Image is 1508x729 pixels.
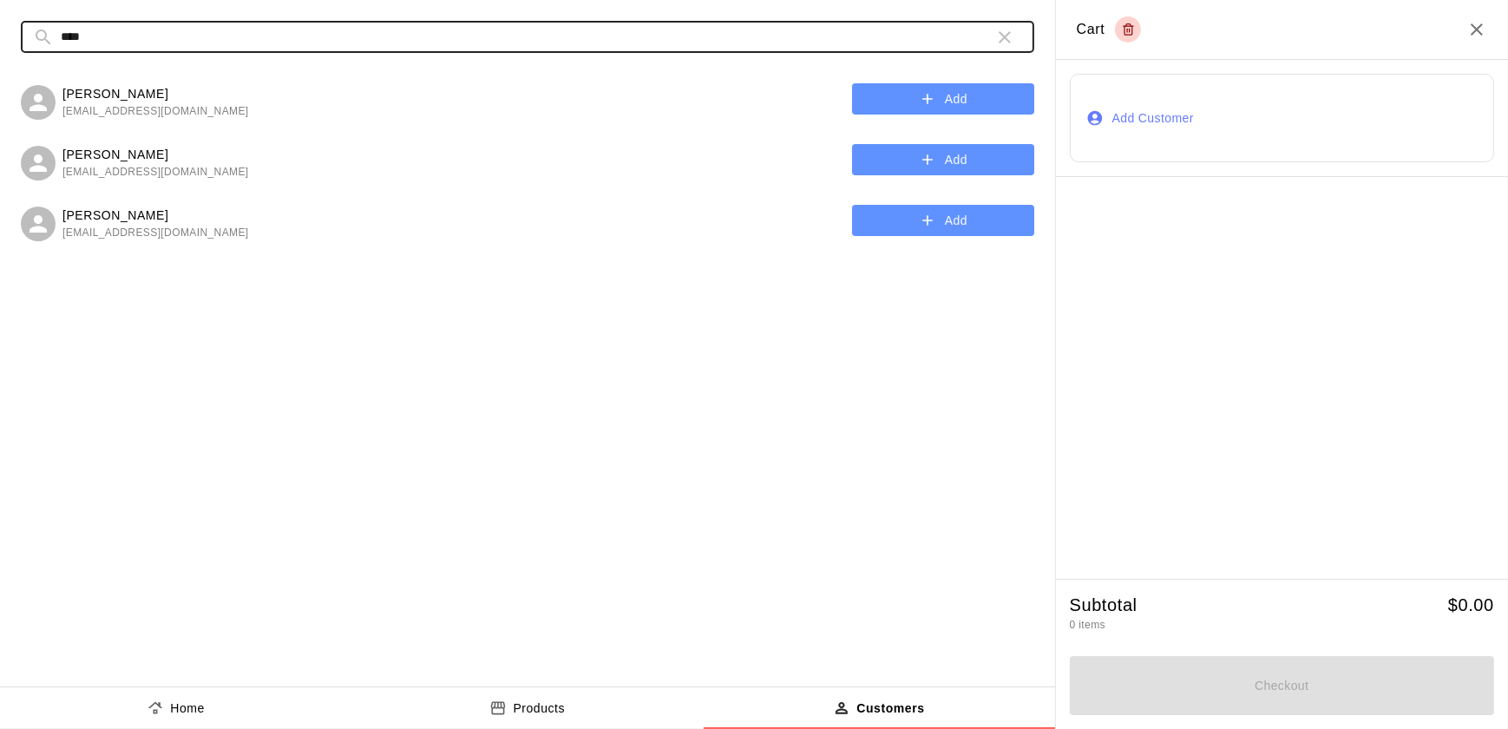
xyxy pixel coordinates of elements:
span: [EMAIL_ADDRESS][DOMAIN_NAME] [62,103,249,121]
button: Add [852,144,1034,176]
span: 0 items [1070,619,1105,631]
span: [EMAIL_ADDRESS][DOMAIN_NAME] [62,164,249,181]
h5: $ 0.00 [1448,594,1494,617]
p: Home [170,699,205,718]
button: Add Customer [1070,74,1494,162]
p: Products [513,699,565,718]
p: [PERSON_NAME] [62,207,249,225]
p: [PERSON_NAME] [62,85,249,103]
button: Add [852,205,1034,237]
h5: Subtotal [1070,594,1138,617]
button: Empty cart [1115,16,1141,43]
span: [EMAIL_ADDRESS][DOMAIN_NAME] [62,225,249,242]
p: Customers [856,699,924,718]
button: Close [1466,19,1487,40]
button: Add [852,83,1034,115]
p: [PERSON_NAME] [62,146,249,164]
div: Cart [1077,16,1142,43]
